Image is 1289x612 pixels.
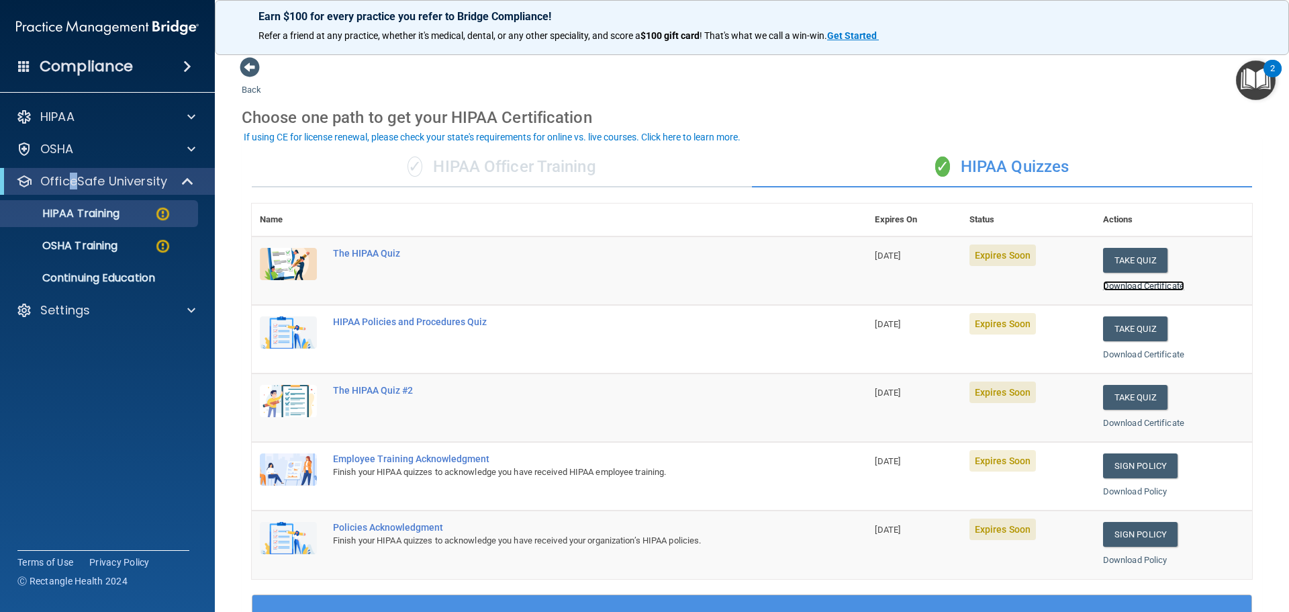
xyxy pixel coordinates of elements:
a: Download Policy [1103,555,1167,565]
span: [DATE] [875,319,900,329]
a: Download Certificate [1103,281,1184,291]
a: Download Certificate [1103,418,1184,428]
span: ✓ [935,157,950,177]
span: [DATE] [875,251,900,261]
p: Continuing Education [9,271,192,285]
p: OSHA Training [9,239,117,253]
span: [DATE] [875,525,900,535]
button: Take Quiz [1103,248,1167,273]
a: Settings [16,302,195,318]
span: [DATE] [875,456,900,466]
a: Terms of Use [17,556,73,569]
a: OSHA [16,141,195,157]
strong: Get Started [827,30,877,41]
div: The HIPAA Quiz #2 [333,385,800,396]
button: Take Quiz [1103,316,1167,341]
span: Expires Soon [969,313,1036,335]
div: Finish your HIPAA quizzes to acknowledge you have received your organization’s HIPAA policies. [333,533,800,549]
strong: $100 gift card [640,30,700,41]
span: Ⓒ Rectangle Health 2024 [17,574,128,588]
div: 2 [1270,69,1275,86]
a: Privacy Policy [89,556,150,569]
th: Expires On [867,204,961,236]
img: PMB logo [16,14,199,41]
div: The HIPAA Quiz [333,248,800,259]
span: Expires Soon [969,450,1036,472]
div: HIPAA Quizzes [752,147,1252,187]
p: OSHA [40,141,74,157]
a: OfficeSafe University [16,173,195,189]
div: Policies Acknowledgment [333,522,800,533]
span: Expires Soon [969,382,1036,403]
span: Expires Soon [969,245,1036,266]
p: Settings [40,302,90,318]
img: warning-circle.0cc9ac19.png [154,206,171,222]
button: Open Resource Center, 2 new notifications [1236,60,1276,100]
span: Expires Soon [969,519,1036,540]
button: Take Quiz [1103,385,1167,410]
h4: Compliance [40,57,133,76]
span: Refer a friend at any practice, whether it's medical, dental, or any other speciality, and score a [258,30,640,41]
th: Actions [1095,204,1252,236]
a: Download Policy [1103,486,1167,496]
img: warning-circle.0cc9ac19.png [154,238,171,255]
p: OfficeSafe University [40,173,167,189]
p: HIPAA [40,109,75,125]
p: HIPAA Training [9,207,120,220]
a: Get Started [827,30,879,41]
div: Choose one path to get your HIPAA Certification [242,98,1262,137]
a: Sign Policy [1103,522,1178,547]
div: Finish your HIPAA quizzes to acknowledge you have received HIPAA employee training. [333,464,800,480]
th: Status [961,204,1095,236]
div: HIPAA Officer Training [252,147,752,187]
div: If using CE for license renewal, please check your state's requirements for online vs. live cours... [244,132,741,142]
span: ✓ [408,157,422,177]
a: HIPAA [16,109,195,125]
a: Sign Policy [1103,453,1178,478]
button: If using CE for license renewal, please check your state's requirements for online vs. live cours... [242,130,743,144]
div: Employee Training Acknowledgment [333,453,800,464]
span: [DATE] [875,388,900,398]
span: ! That's what we call a win-win. [700,30,827,41]
div: HIPAA Policies and Procedures Quiz [333,316,800,327]
a: Back [242,69,261,95]
a: Download Certificate [1103,349,1184,359]
p: Earn $100 for every practice you refer to Bridge Compliance! [258,10,1245,23]
th: Name [252,204,325,236]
